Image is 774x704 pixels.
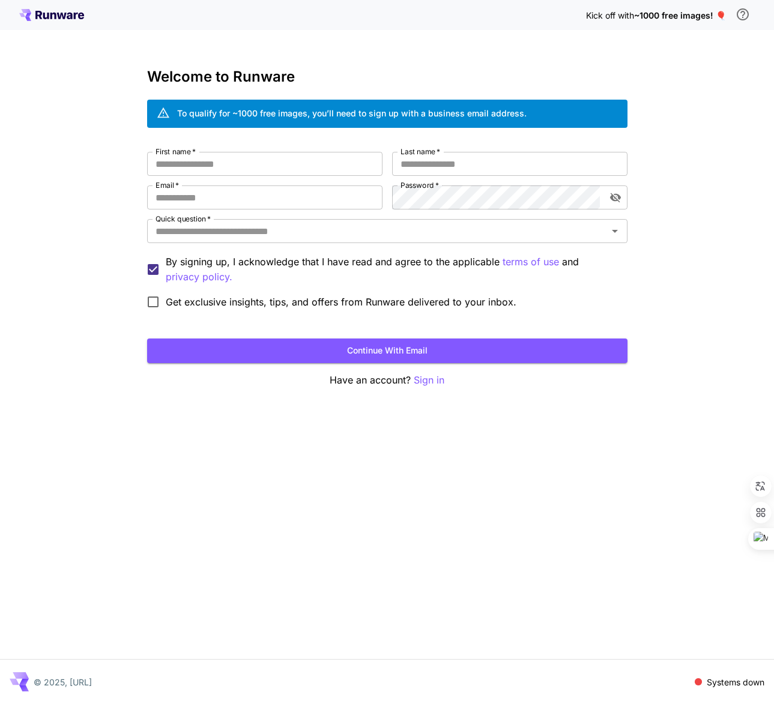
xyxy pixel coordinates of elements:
[634,10,726,20] span: ~1000 free images! 🎈
[503,254,559,269] p: terms of use
[166,295,516,309] span: Get exclusive insights, tips, and offers from Runware delivered to your inbox.
[414,373,444,388] button: Sign in
[156,214,211,224] label: Quick question
[166,269,232,284] button: By signing up, I acknowledge that I have read and agree to the applicable terms of use and
[177,107,527,119] div: To qualify for ~1000 free images, you’ll need to sign up with a business email address.
[401,146,440,157] label: Last name
[166,254,618,284] p: By signing up, I acknowledge that I have read and agree to the applicable and
[586,10,634,20] span: Kick off with
[34,676,92,688] p: © 2025, [URL]
[401,180,439,190] label: Password
[605,187,626,208] button: toggle password visibility
[147,338,627,363] button: Continue with email
[147,68,627,85] h3: Welcome to Runware
[503,254,559,269] button: By signing up, I acknowledge that I have read and agree to the applicable and privacy policy.
[156,146,196,157] label: First name
[166,269,232,284] p: privacy policy.
[731,2,755,26] button: In order to qualify for free credit, you need to sign up with a business email address and click ...
[156,180,179,190] label: Email
[606,223,623,239] button: Open
[707,676,764,688] p: Systems down
[147,373,627,388] p: Have an account?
